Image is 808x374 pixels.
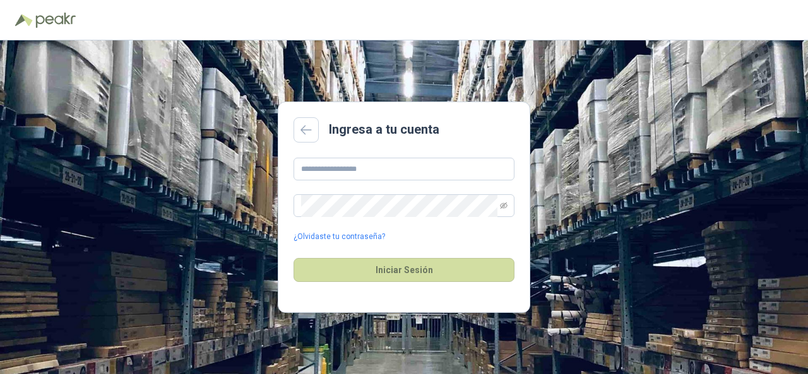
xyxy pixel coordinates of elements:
img: Peakr [35,13,76,28]
img: Logo [15,14,33,26]
span: eye-invisible [500,202,508,209]
h2: Ingresa a tu cuenta [329,120,439,139]
button: Iniciar Sesión [294,258,514,282]
a: ¿Olvidaste tu contraseña? [294,231,385,243]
